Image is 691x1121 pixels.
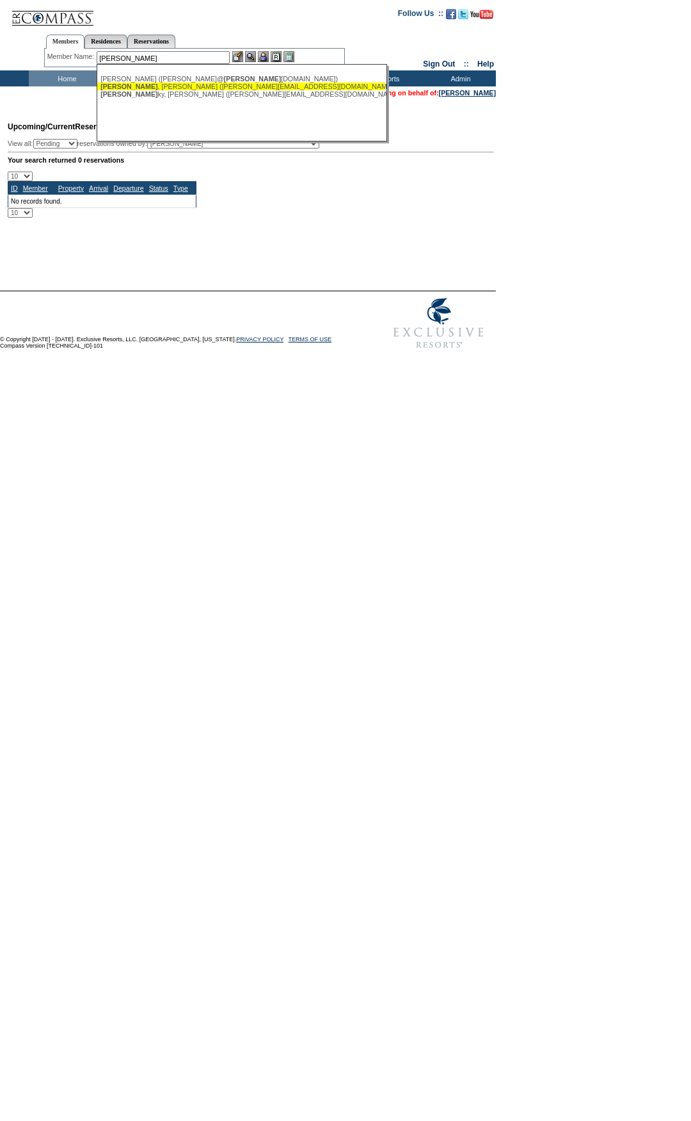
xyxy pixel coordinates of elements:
[84,35,127,48] a: Residences
[232,51,243,62] img: b_edit.gif
[8,122,123,131] span: Reservations
[100,90,157,98] span: [PERSON_NAME]
[127,35,175,48] a: Reservations
[245,51,256,62] img: View
[289,336,332,343] a: TERMS OF USE
[113,184,143,192] a: Departure
[29,70,102,86] td: Home
[8,122,75,131] span: Upcoming/Current
[398,8,443,23] td: Follow Us ::
[11,184,18,192] a: ID
[470,10,493,19] img: Subscribe to our YouTube Channel
[271,51,282,62] img: Reservations
[464,60,469,69] span: ::
[8,195,196,207] td: No records found.
[477,60,494,69] a: Help
[381,291,496,355] img: Exclusive Resorts
[258,51,269,62] img: Impersonate
[100,75,382,83] div: [PERSON_NAME] ([PERSON_NAME]@ [DOMAIN_NAME])
[47,51,97,62] div: Member Name:
[446,13,456,20] a: Become our fan on Facebook
[58,184,84,192] a: Property
[422,70,496,86] td: Admin
[8,139,325,149] div: View all: reservations owned by:
[100,83,157,90] span: [PERSON_NAME]
[100,90,382,98] div: ky, [PERSON_NAME] ([PERSON_NAME][EMAIL_ADDRESS][DOMAIN_NAME])
[283,51,294,62] img: b_calculator.gif
[23,184,48,192] a: Member
[100,83,382,90] div: , [PERSON_NAME] ([PERSON_NAME][EMAIL_ADDRESS][DOMAIN_NAME])
[458,13,468,20] a: Follow us on Twitter
[224,75,281,83] span: [PERSON_NAME]
[46,35,85,49] a: Members
[173,184,188,192] a: Type
[470,13,493,20] a: Subscribe to our YouTube Channel
[446,9,456,19] img: Become our fan on Facebook
[458,9,468,19] img: Follow us on Twitter
[349,89,496,97] span: You are acting on behalf of:
[149,184,168,192] a: Status
[236,336,283,343] a: PRIVACY POLICY
[8,156,494,164] div: Your search returned 0 reservations
[439,89,496,97] a: [PERSON_NAME]
[89,184,108,192] a: Arrival
[423,60,455,69] a: Sign Out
